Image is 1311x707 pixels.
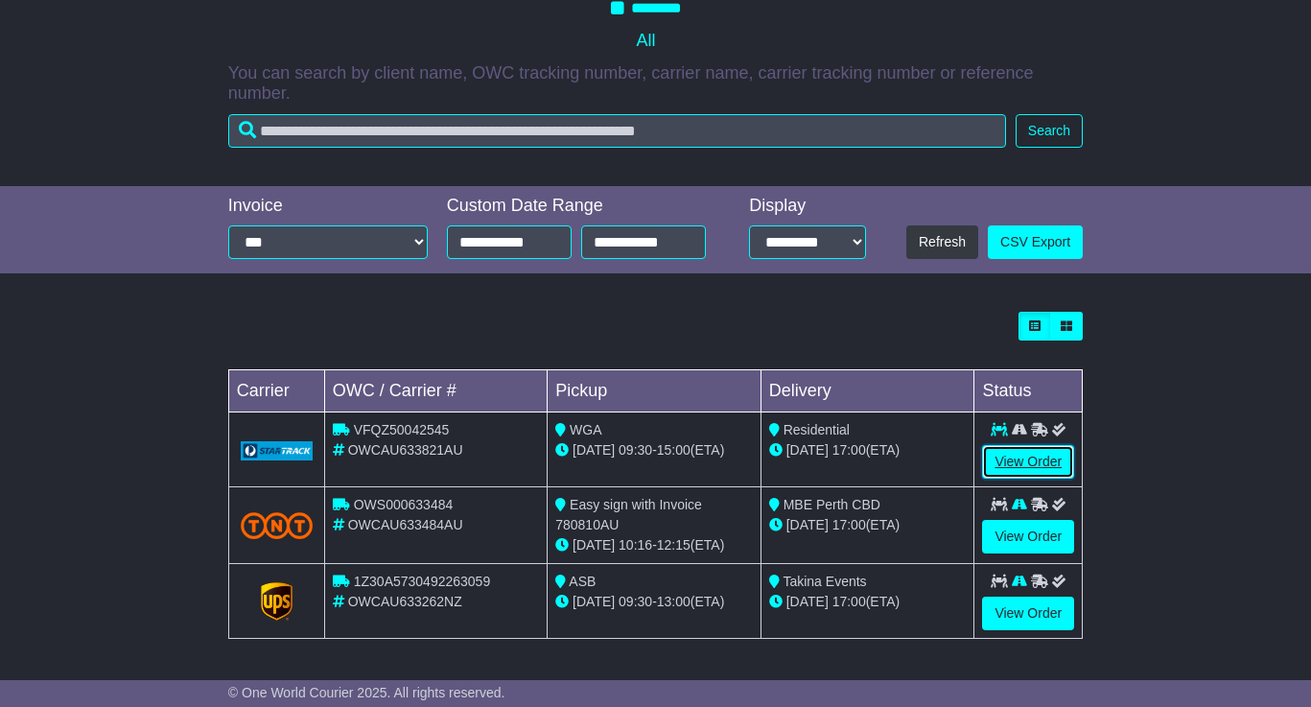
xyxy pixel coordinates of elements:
div: (ETA) [769,515,967,535]
span: [DATE] [573,537,615,553]
span: ASB [569,574,596,589]
span: 12:15 [657,537,691,553]
span: [DATE] [786,442,829,458]
div: (ETA) [769,440,967,460]
div: - (ETA) [555,440,753,460]
a: View Order [982,520,1074,554]
span: OWCAU633821AU [348,442,463,458]
td: Pickup [548,370,761,412]
span: [DATE] [573,442,615,458]
span: [DATE] [573,594,615,609]
div: (ETA) [769,592,967,612]
img: GetCarrierServiceLogo [261,582,293,621]
span: MBE Perth CBD [784,497,880,512]
span: Residential [784,422,850,437]
span: 09:30 [619,594,652,609]
td: OWC / Carrier # [324,370,547,412]
span: Easy sign with Invoice 780810AU [555,497,702,532]
span: 17:00 [832,594,866,609]
td: Carrier [228,370,324,412]
span: 1Z30A5730492263059 [354,574,490,589]
span: 10:16 [619,537,652,553]
span: [DATE] [786,517,829,532]
button: Refresh [906,225,978,259]
div: - (ETA) [555,592,753,612]
img: TNT_Domestic.png [241,512,313,538]
span: VFQZ50042545 [354,422,450,437]
div: Invoice [228,196,428,217]
div: Display [749,196,866,217]
span: © One World Courier 2025. All rights reserved. [228,685,505,700]
div: - (ETA) [555,535,753,555]
span: 09:30 [619,442,652,458]
span: WGA [570,422,601,437]
span: 17:00 [832,442,866,458]
span: 15:00 [657,442,691,458]
span: 13:00 [657,594,691,609]
a: View Order [982,597,1074,630]
td: Status [974,370,1083,412]
a: View Order [982,445,1074,479]
span: Takina Events [783,574,866,589]
div: Custom Date Range [447,196,719,217]
img: GetCarrierServiceLogo [241,441,313,460]
td: Delivery [761,370,974,412]
span: OWS000633484 [354,497,454,512]
span: 17:00 [832,517,866,532]
p: You can search by client name, OWC tracking number, carrier name, carrier tracking number or refe... [228,63,1083,105]
span: [DATE] [786,594,829,609]
span: OWCAU633262NZ [348,594,462,609]
button: Search [1016,114,1083,148]
span: OWCAU633484AU [348,517,463,532]
a: CSV Export [988,225,1083,259]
